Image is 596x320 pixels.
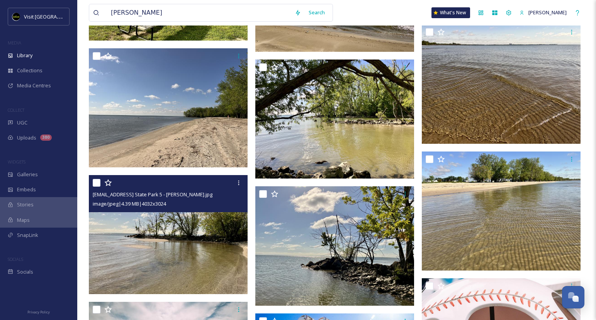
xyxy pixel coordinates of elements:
[107,4,291,21] input: Search your library
[17,134,36,141] span: Uploads
[422,24,581,143] img: ext_1748371670.845048_akbannister@comcast.net-Sterling State Park 2 - Allison Kay Bannister.jpg
[93,200,166,207] span: image/jpeg | 4.39 MB | 4032 x 3024
[17,216,30,224] span: Maps
[89,175,248,294] img: ext_1748371670.844066_akbannister@comcast.net-Sterling State Park 5 - Allison Kay Bannister.jpg
[17,171,38,178] span: Galleries
[17,67,42,74] span: Collections
[27,307,50,316] a: Privacy Policy
[27,310,50,315] span: Privacy Policy
[24,13,84,20] span: Visit [GEOGRAPHIC_DATA]
[89,48,248,167] img: ext_1748371680.015491_akbannister@comcast.net-Sterling State Park 6 - Allison Kay Bannister.jpg
[528,9,567,16] span: [PERSON_NAME]
[516,5,571,20] a: [PERSON_NAME]
[255,60,414,179] img: ext_1748371670.844636_akbannister@comcast.net-Sterling State Park 4 - Allison Kay Bannister.jpg
[8,40,21,46] span: MEDIA
[17,119,27,126] span: UGC
[255,186,414,305] img: ext_1748371670.843669_akbannister@comcast.net-Sterling State Park 3 - Allison Kay Bannister.jpg
[17,82,51,89] span: Media Centres
[422,151,581,271] img: ext_1748371670.845564_akbannister@comcast.net-Sterling State Park 1 - Allison Kay Bannister.jpg
[17,52,32,59] span: Library
[8,159,25,165] span: WIDGETS
[8,256,23,262] span: SOCIALS
[431,7,470,18] a: What's New
[17,231,38,239] span: SnapLink
[562,286,584,308] button: Open Chat
[17,186,36,193] span: Embeds
[40,134,52,141] div: 380
[93,191,212,198] span: [EMAIL_ADDRESS] State Park 5 - [PERSON_NAME].jpg
[12,13,20,20] img: VISIT%20DETROIT%20LOGO%20-%20BLACK%20BACKGROUND.png
[17,201,34,208] span: Stories
[17,268,33,276] span: Socials
[305,5,329,20] div: Search
[8,107,24,113] span: COLLECT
